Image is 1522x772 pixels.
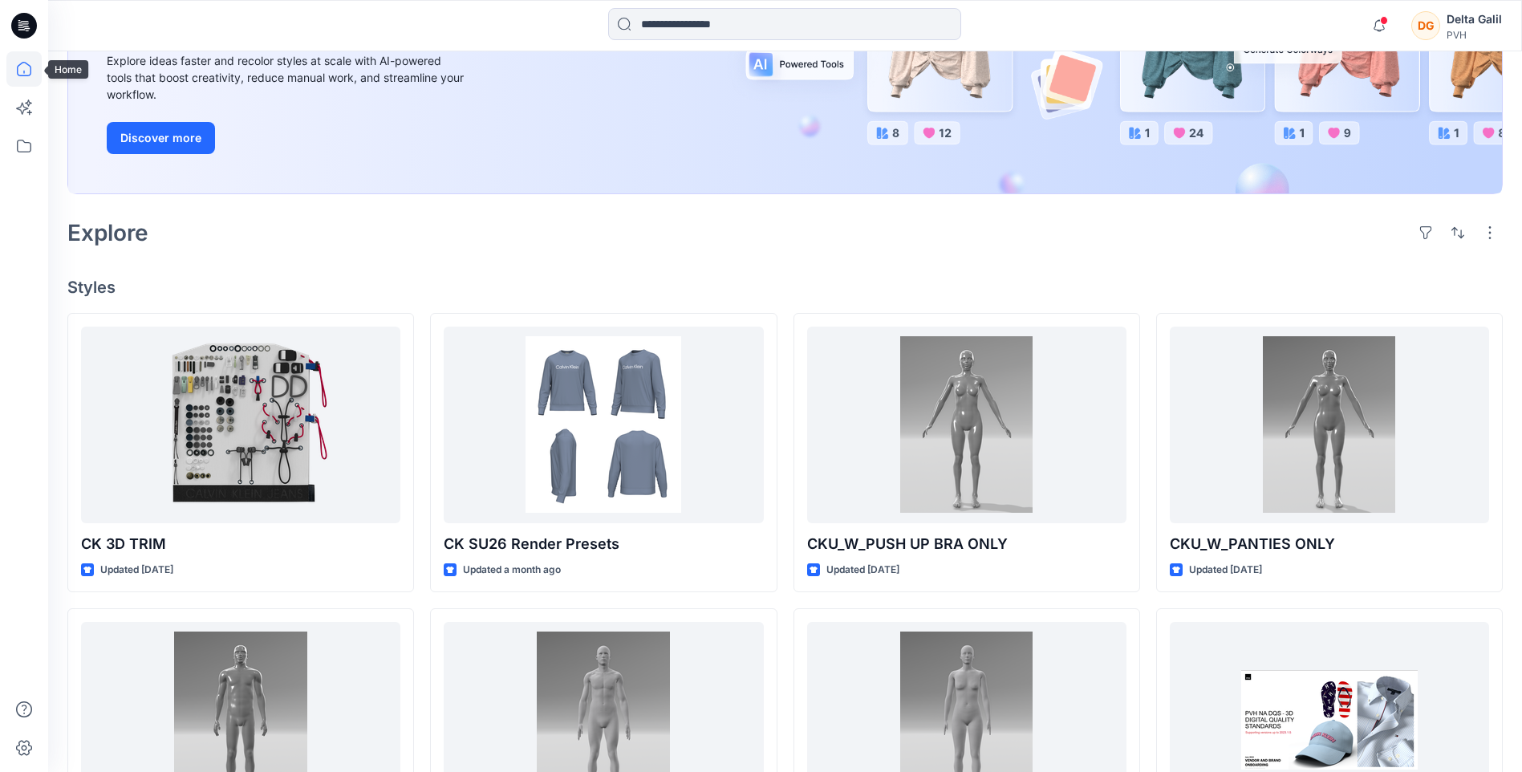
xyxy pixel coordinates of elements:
[107,52,468,103] div: Explore ideas faster and recolor styles at scale with AI-powered tools that boost creativity, red...
[826,562,899,579] p: Updated [DATE]
[81,533,400,555] p: CK 3D TRIM
[81,327,400,523] a: CK 3D TRIM
[1411,11,1440,40] div: DG
[807,327,1126,523] a: CKU_W_PUSH UP BRA ONLY
[1170,533,1489,555] p: CKU_W_PANTIES ONLY
[107,122,468,154] a: Discover more
[463,562,561,579] p: Updated a month ago
[1170,327,1489,523] a: CKU_W_PANTIES ONLY
[444,327,763,523] a: CK SU26 Render Presets
[67,220,148,246] h2: Explore
[1447,29,1502,41] div: PVH
[1447,10,1502,29] div: Delta Galil
[444,533,763,555] p: CK SU26 Render Presets
[100,562,173,579] p: Updated [DATE]
[67,278,1503,297] h4: Styles
[107,122,215,154] button: Discover more
[1189,562,1262,579] p: Updated [DATE]
[807,533,1126,555] p: CKU_W_PUSH UP BRA ONLY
